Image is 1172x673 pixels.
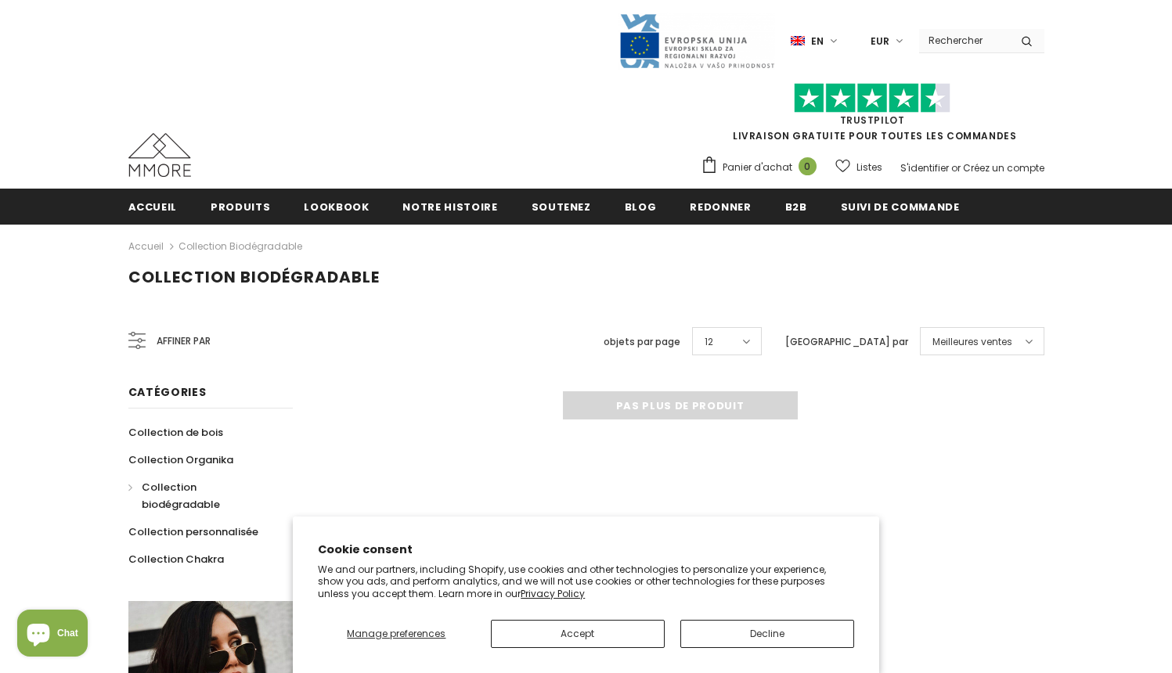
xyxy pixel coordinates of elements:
[318,542,854,558] h2: Cookie consent
[128,473,276,518] a: Collection biodégradable
[932,334,1012,350] span: Meilleures ventes
[785,189,807,224] a: B2B
[128,189,178,224] a: Accueil
[856,160,882,175] span: Listes
[491,620,665,648] button: Accept
[402,189,497,224] a: Notre histoire
[347,627,445,640] span: Manage preferences
[211,189,270,224] a: Produits
[128,552,224,567] span: Collection Chakra
[951,161,961,175] span: or
[625,200,657,214] span: Blog
[128,200,178,214] span: Accueil
[701,156,824,179] a: Panier d'achat 0
[871,34,889,49] span: EUR
[811,34,824,49] span: en
[835,153,882,181] a: Listes
[785,200,807,214] span: B2B
[919,29,1009,52] input: Search Site
[723,160,792,175] span: Panier d'achat
[799,157,817,175] span: 0
[128,518,258,545] a: Collection personnalisée
[690,200,751,214] span: Redonner
[128,425,223,440] span: Collection de bois
[604,334,680,350] label: objets par page
[128,384,207,400] span: Catégories
[963,161,1044,175] a: Créez un compte
[211,200,270,214] span: Produits
[318,620,474,648] button: Manage preferences
[128,133,191,177] img: Cas MMORE
[690,189,751,224] a: Redonner
[128,452,233,467] span: Collection Organika
[841,189,960,224] a: Suivi de commande
[794,83,950,113] img: Faites confiance aux étoiles pilotes
[128,446,233,473] a: Collection Organika
[791,34,805,48] img: i-lang-1.png
[304,189,369,224] a: Lookbook
[618,13,775,70] img: Javni Razpis
[13,610,92,660] inbox-online-store-chat: Shopify online store chat
[841,200,960,214] span: Suivi de commande
[128,419,223,446] a: Collection de bois
[532,200,591,214] span: soutenez
[128,545,224,573] a: Collection Chakra
[521,587,585,600] a: Privacy Policy
[304,200,369,214] span: Lookbook
[785,334,908,350] label: [GEOGRAPHIC_DATA] par
[179,239,302,253] a: Collection biodégradable
[701,90,1044,142] span: LIVRAISON GRATUITE POUR TOUTES LES COMMANDES
[157,333,211,350] span: Affiner par
[142,480,220,512] span: Collection biodégradable
[128,266,380,288] span: Collection biodégradable
[705,334,713,350] span: 12
[402,200,497,214] span: Notre histoire
[840,113,905,127] a: TrustPilot
[128,524,258,539] span: Collection personnalisée
[625,189,657,224] a: Blog
[318,563,854,600] p: We and our partners, including Shopify, use cookies and other technologies to personalize your ex...
[128,237,164,256] a: Accueil
[900,161,949,175] a: S'identifier
[680,620,854,648] button: Decline
[532,189,591,224] a: soutenez
[618,34,775,47] a: Javni Razpis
